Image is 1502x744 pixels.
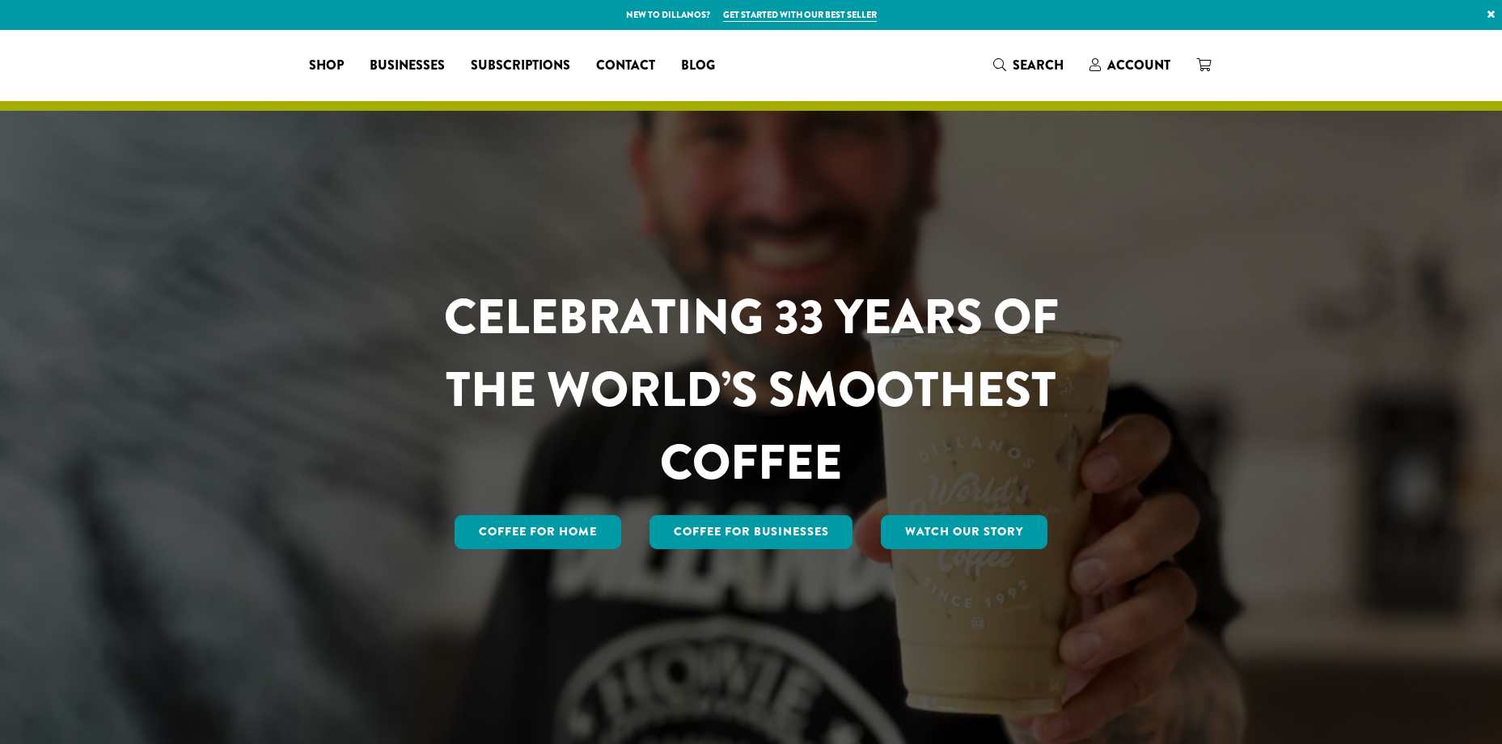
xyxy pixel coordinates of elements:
span: Account [1107,56,1170,74]
span: Contact [596,56,655,76]
a: Watch Our Story [881,515,1047,549]
a: Shop [296,53,357,78]
a: Coffee For Businesses [649,515,853,549]
span: Businesses [370,56,445,76]
span: Subscriptions [471,56,570,76]
a: Search [980,52,1077,78]
a: Coffee for Home [455,515,621,549]
span: Search [1013,56,1064,74]
span: Shop [309,56,344,76]
h1: CELEBRATING 33 YEARS OF THE WORLD’S SMOOTHEST COFFEE [396,281,1106,499]
a: Get started with our best seller [723,8,877,22]
span: Blog [681,56,715,76]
